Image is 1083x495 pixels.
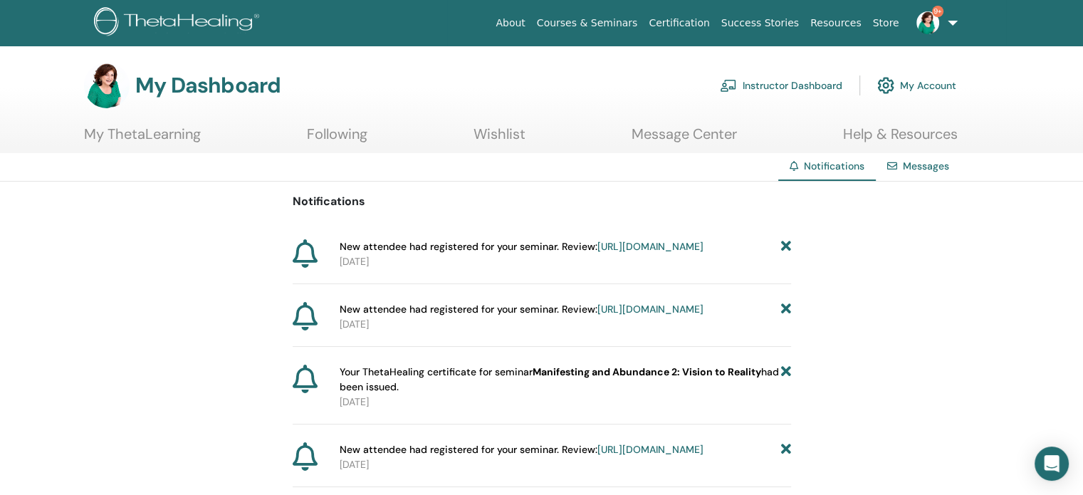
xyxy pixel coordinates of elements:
[307,125,367,153] a: Following
[932,6,943,17] span: 9+
[490,10,530,36] a: About
[643,10,715,36] a: Certification
[877,73,894,98] img: cog.svg
[867,10,905,36] a: Store
[340,254,791,269] p: [DATE]
[720,70,842,101] a: Instructor Dashboard
[877,70,956,101] a: My Account
[916,11,939,34] img: default.jpg
[474,125,525,153] a: Wishlist
[340,395,791,410] p: [DATE]
[804,160,864,172] span: Notifications
[293,193,791,210] p: Notifications
[1035,447,1069,481] div: Open Intercom Messenger
[720,79,737,92] img: chalkboard-teacher.svg
[903,160,949,172] a: Messages
[135,73,281,98] h3: My Dashboard
[632,125,737,153] a: Message Center
[531,10,644,36] a: Courses & Seminars
[340,365,781,395] span: Your ThetaHealing certificate for seminar had been issued.
[597,303,703,316] a: [URL][DOMAIN_NAME]
[597,240,703,253] a: [URL][DOMAIN_NAME]
[716,10,805,36] a: Success Stories
[597,443,703,456] a: [URL][DOMAIN_NAME]
[340,442,703,457] span: New attendee had registered for your seminar. Review:
[84,63,130,108] img: default.jpg
[94,7,264,39] img: logo.png
[533,365,761,378] b: Manifesting and Abundance 2: Vision to Reality
[805,10,867,36] a: Resources
[843,125,958,153] a: Help & Resources
[340,302,703,317] span: New attendee had registered for your seminar. Review:
[340,457,791,472] p: [DATE]
[84,125,201,153] a: My ThetaLearning
[340,239,703,254] span: New attendee had registered for your seminar. Review:
[340,317,791,332] p: [DATE]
